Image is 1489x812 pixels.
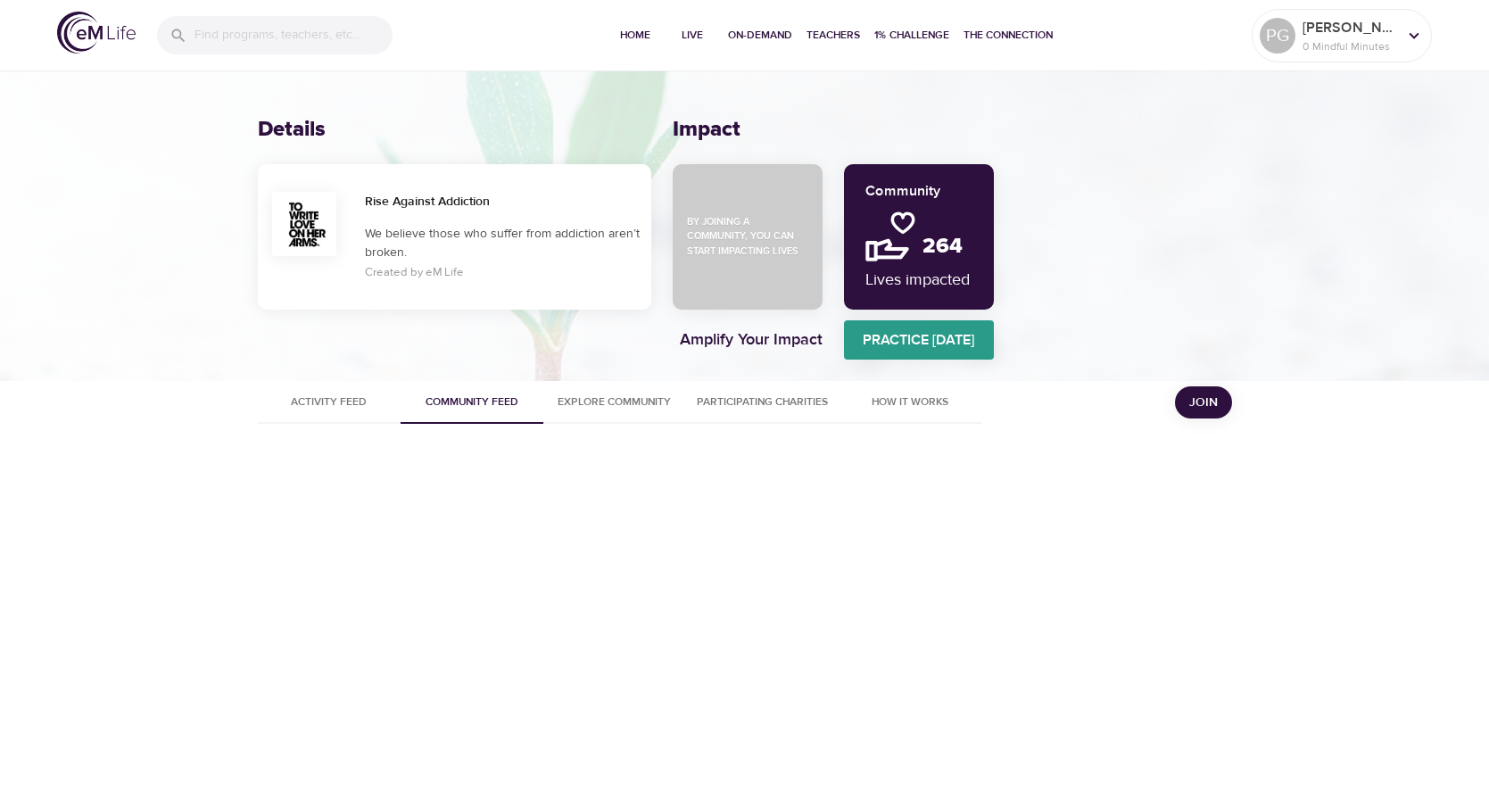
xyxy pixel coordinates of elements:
h2: Impact [673,117,983,143]
span: Explore Community [554,393,675,411]
span: Community Feed [411,393,533,411]
p: Lives impacted [865,268,972,292]
h4: Amplify Your Impact [680,330,823,350]
span: Live [671,26,714,45]
h5: Community [865,182,972,201]
span: Activity Feed [269,393,390,411]
p: We believe those who suffer from addiction aren’t broken. [365,225,644,262]
input: Find programs, teachers, etc... [194,16,393,54]
p: 0 Mindful Minutes [1303,38,1397,54]
img: logo [57,12,136,54]
button: Join [1175,386,1232,419]
span: On-Demand [728,26,792,45]
span: How It Works [849,393,971,411]
span: Join [1189,392,1218,414]
h2: 264 [914,220,972,260]
p: By joining a community, you can start impacting lives [687,215,808,260]
span: Teachers [807,26,860,45]
img: community.png [865,211,915,261]
p: Created by eM Life [365,264,644,282]
span: The Connection [964,26,1053,45]
div: PG [1260,18,1295,54]
p: [PERSON_NAME] [1303,17,1397,38]
span: Home [614,26,657,45]
span: Practice [DATE] [844,327,994,352]
h2: Details [258,117,651,143]
span: 1% Challenge [874,26,949,45]
span: Participating Charities [697,393,828,411]
h6: Rise Against Addiction [365,192,644,211]
a: Practice [DATE] [844,320,994,360]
